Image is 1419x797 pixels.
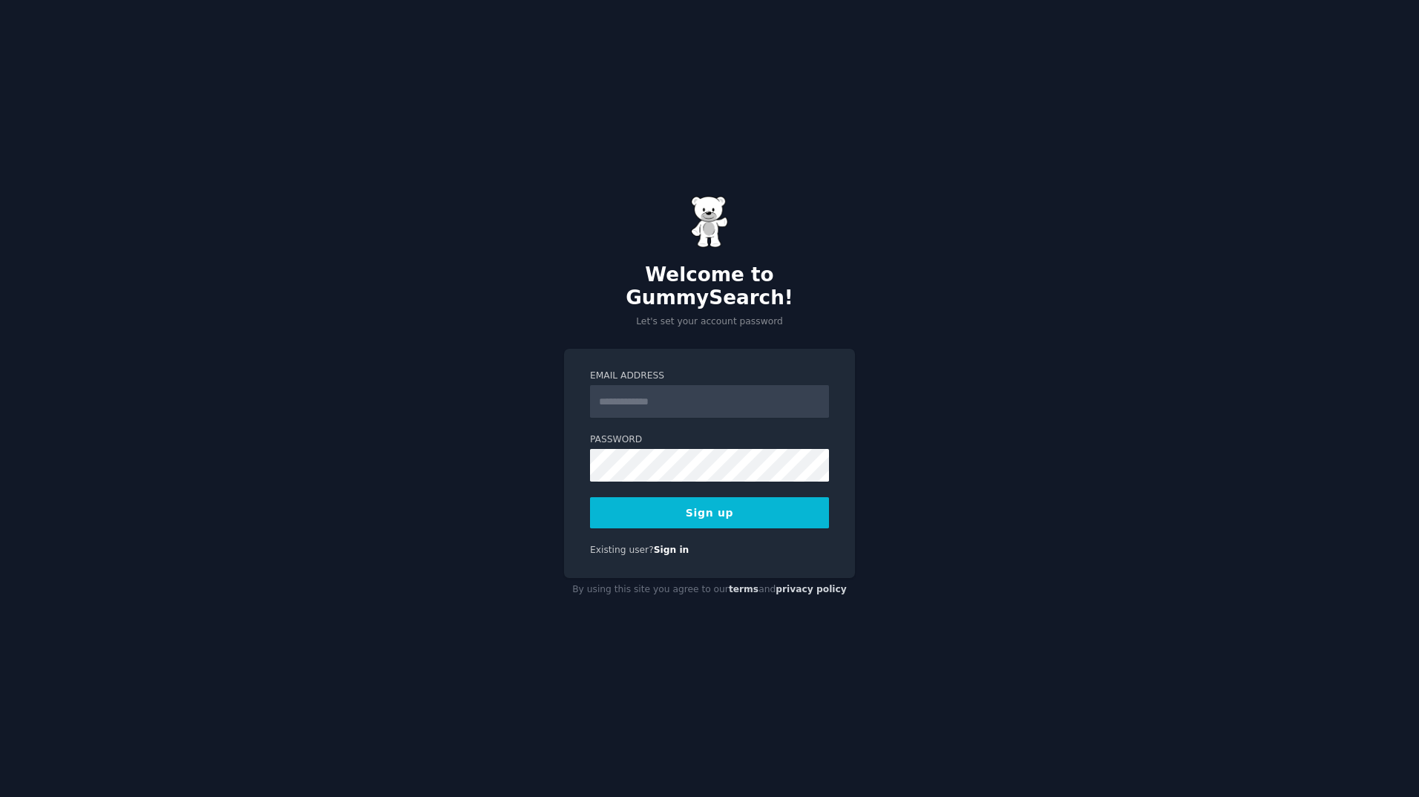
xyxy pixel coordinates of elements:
label: Password [590,433,829,447]
span: Existing user? [590,545,654,555]
p: Let's set your account password [564,315,855,329]
a: terms [729,584,758,594]
a: Sign in [654,545,689,555]
h2: Welcome to GummySearch! [564,263,855,310]
img: Gummy Bear [691,196,728,248]
button: Sign up [590,497,829,528]
label: Email Address [590,370,829,383]
div: By using this site you agree to our and [564,578,855,602]
a: privacy policy [776,584,847,594]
